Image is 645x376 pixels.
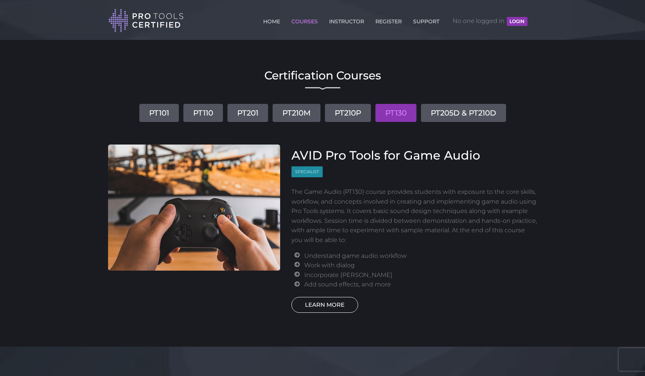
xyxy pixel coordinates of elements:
a: PT110 [183,104,223,122]
h2: Certification Courses [108,70,537,81]
img: Pro Tools Certified Logo [108,8,184,33]
a: REGISTER [374,14,404,26]
a: SUPPORT [411,14,441,26]
li: Incorporate [PERSON_NAME] [304,270,537,280]
a: PT130 [375,104,416,122]
a: PT210P [325,104,371,122]
a: COURSES [290,14,320,26]
img: decorative line [305,87,340,90]
img: AVID Pro Tools for Game Audio Course [108,145,281,271]
a: PT210M [273,104,320,122]
a: LEARN MORE [291,297,358,313]
li: Work with dialog [304,260,537,270]
a: PT101 [139,104,179,122]
p: The Game Audio (PT130) course provides students with exposure to the core skills, workflow, and c... [291,187,537,245]
button: LOGIN [507,17,527,26]
li: Understand game audio workflow [304,251,537,261]
li: Add sound effects, and more [304,280,537,289]
a: HOME [261,14,282,26]
span: No one logged in [453,10,527,32]
a: INSTRUCTOR [327,14,366,26]
span: Specialist [291,166,323,177]
a: PT201 [227,104,268,122]
h3: AVID Pro Tools for Game Audio [291,148,537,163]
a: PT205D & PT210D [421,104,506,122]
